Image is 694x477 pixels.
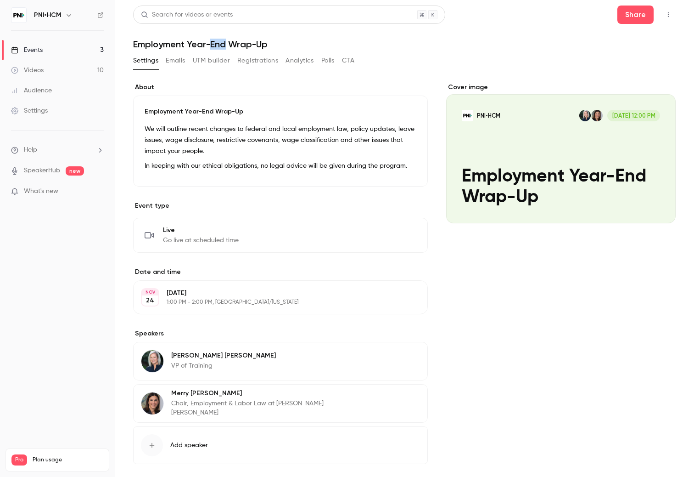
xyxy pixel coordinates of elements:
[167,299,379,306] p: 1:00 PM - 2:00 PM, [GEOGRAPHIC_DATA]/[US_STATE]
[171,361,276,370] p: VP of Training
[66,166,84,176] span: new
[24,166,60,176] a: SpeakerHub
[141,350,163,372] img: Amy Miller
[167,289,379,298] p: [DATE]
[171,399,368,417] p: Chair, Employment & Labor Law at [PERSON_NAME] [PERSON_NAME]
[11,86,52,95] div: Audience
[171,351,276,360] p: [PERSON_NAME] [PERSON_NAME]
[133,329,428,338] label: Speakers
[163,236,239,245] span: Go live at scheduled time
[11,45,43,55] div: Events
[11,454,27,466] span: Pro
[321,53,335,68] button: Polls
[342,53,354,68] button: CTA
[193,53,230,68] button: UTM builder
[617,6,654,24] button: Share
[142,289,158,295] div: NOV
[237,53,278,68] button: Registrations
[133,201,428,210] p: Event type
[133,267,428,277] label: Date and time
[446,83,676,92] label: Cover image
[11,145,104,155] li: help-dropdown-opener
[11,8,26,23] img: PNI•HCM
[145,124,416,157] p: We will outline recent changes to federal and local employment law, policy updates, leave issues,...
[24,187,58,196] span: What's new
[11,66,44,75] div: Videos
[133,39,676,50] h1: Employment Year-End Wrap-Up
[133,384,428,423] div: Merry CampbellMerry [PERSON_NAME]Chair, Employment & Labor Law at [PERSON_NAME] [PERSON_NAME]
[34,11,62,20] h6: PNI•HCM
[24,145,37,155] span: Help
[446,83,676,223] section: Cover image
[133,426,428,464] button: Add speaker
[146,296,154,305] p: 24
[141,10,233,20] div: Search for videos or events
[285,53,314,68] button: Analytics
[11,106,48,115] div: Settings
[93,187,104,196] iframe: Noticeable Trigger
[133,53,158,68] button: Settings
[145,107,416,116] p: Employment Year-End Wrap-Up
[33,456,103,464] span: Plan usage
[163,226,239,235] span: Live
[170,441,208,450] span: Add speaker
[133,83,428,92] label: About
[133,342,428,380] div: Amy Miller[PERSON_NAME] [PERSON_NAME]VP of Training
[171,389,368,398] p: Merry [PERSON_NAME]
[141,392,163,415] img: Merry Campbell
[145,160,416,171] p: In keeping with our ethical obligations, no legal advice will be given during the program.
[166,53,185,68] button: Emails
